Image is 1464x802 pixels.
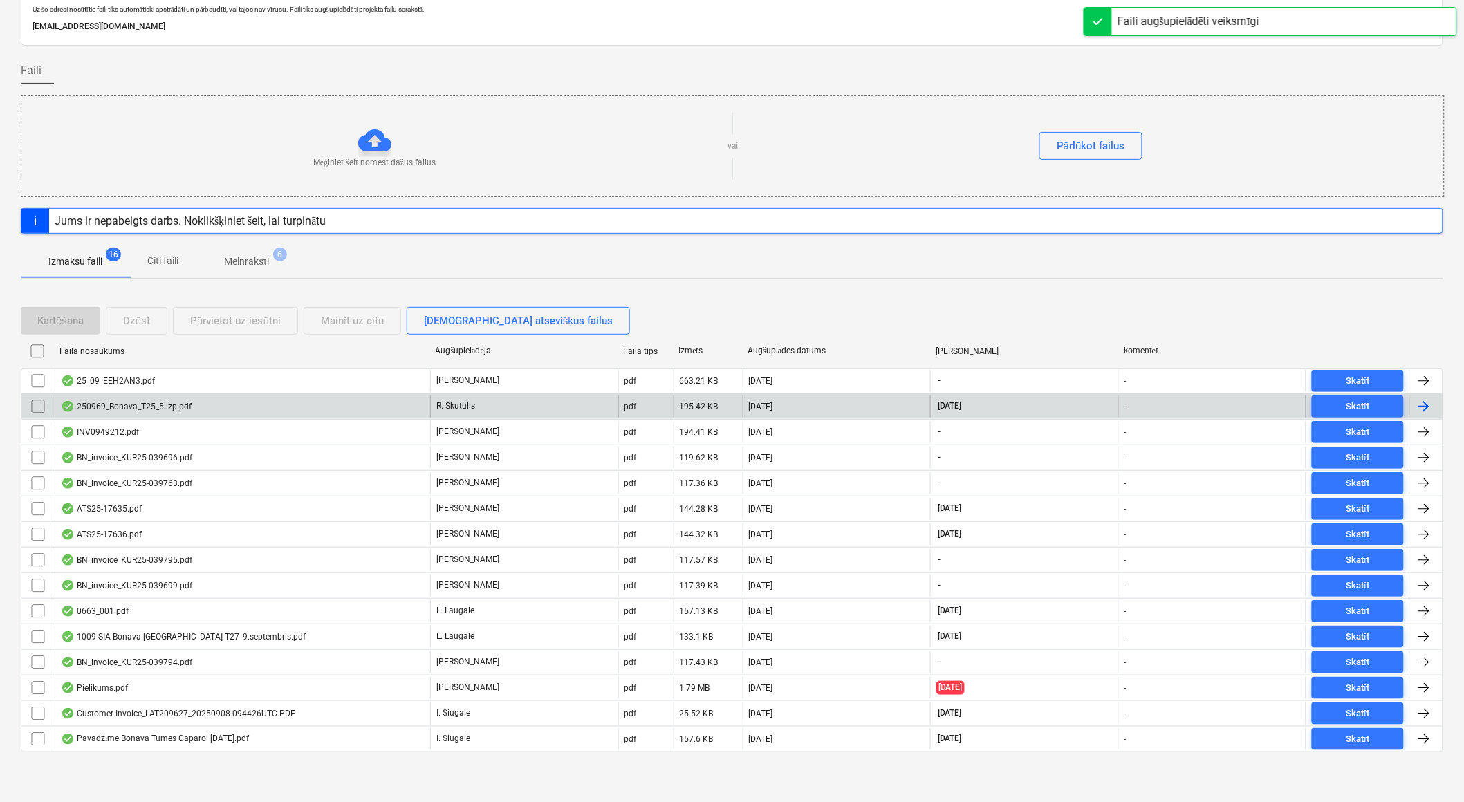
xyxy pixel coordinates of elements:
[624,683,637,693] div: pdf
[61,580,192,591] div: BN_invoice_KUR25-039699.pdf
[61,452,192,463] div: BN_invoice_KUR25-039696.pdf
[61,529,75,540] div: OCR pabeigts
[61,734,249,745] div: Pavadzīme Bonava Tumes Caparol [DATE].pdf
[1124,346,1301,356] div: komentēt
[936,528,963,540] span: [DATE]
[1124,478,1127,488] div: -
[749,606,773,616] div: [DATE]
[936,656,942,668] span: -
[106,248,121,261] span: 16
[1312,575,1404,597] button: Skatīt
[680,453,719,463] div: 119.62 KB
[61,682,75,693] div: OCR pabeigts
[61,657,192,668] div: BN_invoice_KUR25-039794.pdf
[436,733,470,745] p: I. Siugale
[313,157,436,169] p: Mēģiniet šeit nomest dažus failus
[436,528,499,540] p: [PERSON_NAME]
[624,581,637,590] div: pdf
[1346,731,1370,747] div: Skatīt
[624,504,637,514] div: pdf
[749,555,773,565] div: [DATE]
[1346,399,1370,415] div: Skatīt
[61,478,192,489] div: BN_invoice_KUR25-039763.pdf
[21,62,41,79] span: Faili
[936,477,942,489] span: -
[61,631,306,642] div: 1009 SIA Bonava [GEOGRAPHIC_DATA] T27_9.septembris.pdf
[748,346,925,356] div: Augšuplādes datums
[436,554,499,566] p: [PERSON_NAME]
[1124,530,1127,539] div: -
[1312,498,1404,520] button: Skatīt
[624,530,637,539] div: pdf
[1124,504,1127,514] div: -
[1346,552,1370,568] div: Skatīt
[624,734,637,744] div: pdf
[436,682,499,693] p: [PERSON_NAME]
[1118,13,1259,30] div: Faili augšupielādēti veiksmīgi
[407,307,630,335] button: [DEMOGRAPHIC_DATA] atsevišķus failus
[680,734,714,744] div: 157.6 KB
[680,658,719,667] div: 117.43 KB
[936,426,942,438] span: -
[936,554,942,566] span: -
[1124,709,1127,718] div: -
[61,427,139,438] div: INV0949212.pdf
[1312,626,1404,648] button: Skatīt
[1312,702,1404,725] button: Skatīt
[436,426,499,438] p: [PERSON_NAME]
[33,5,1431,14] p: Uz šo adresi nosūtītie faili tiks automātiski apstrādāti un pārbaudīti, vai tajos nav vīrusu. Fai...
[749,504,773,514] div: [DATE]
[273,248,287,261] span: 6
[424,312,613,330] div: [DEMOGRAPHIC_DATA] atsevišķus failus
[1312,421,1404,443] button: Skatīt
[680,581,719,590] div: 117.39 KB
[624,453,637,463] div: pdf
[436,605,474,617] p: L. Laugale
[436,400,475,412] p: R. Skutulis
[61,503,75,514] div: OCR pabeigts
[61,503,142,514] div: ATS25-17635.pdf
[936,346,1113,356] div: [PERSON_NAME]
[680,683,710,693] div: 1.79 MB
[1346,604,1370,619] div: Skatīt
[61,375,75,386] div: OCR pabeigts
[936,579,942,591] span: -
[624,709,637,718] div: pdf
[61,478,75,489] div: OCR pabeigts
[1124,376,1127,386] div: -
[61,606,75,617] div: OCR pabeigts
[728,140,738,152] p: vai
[624,427,637,437] div: pdf
[749,376,773,386] div: [DATE]
[680,376,719,386] div: 663.21 KB
[624,402,637,411] div: pdf
[1312,651,1404,673] button: Skatīt
[61,708,75,719] div: OCR pabeigts
[48,254,102,269] p: Izmaksu faili
[624,376,637,386] div: pdf
[33,19,1431,34] p: [EMAIL_ADDRESS][DOMAIN_NAME]
[224,254,269,269] p: Melnraksti
[1346,578,1370,594] div: Skatīt
[61,734,75,745] div: OCR pabeigts
[436,656,499,668] p: [PERSON_NAME]
[749,683,773,693] div: [DATE]
[624,658,637,667] div: pdf
[1124,658,1127,667] div: -
[21,95,1445,197] div: Mēģiniet šeit nomest dažus failusvaiPārlūkot failus
[680,402,719,411] div: 195.42 KB
[1124,606,1127,616] div: -
[59,346,425,356] div: Faila nosaukums
[61,452,75,463] div: OCR pabeigts
[624,555,637,565] div: pdf
[436,707,470,719] p: I. Siugale
[1312,472,1404,494] button: Skatīt
[679,346,737,356] div: Izmērs
[1346,706,1370,722] div: Skatīt
[936,400,963,412] span: [DATE]
[1346,373,1370,389] div: Skatīt
[147,254,180,268] p: Citi faili
[1124,427,1127,437] div: -
[1346,527,1370,543] div: Skatīt
[1312,600,1404,622] button: Skatīt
